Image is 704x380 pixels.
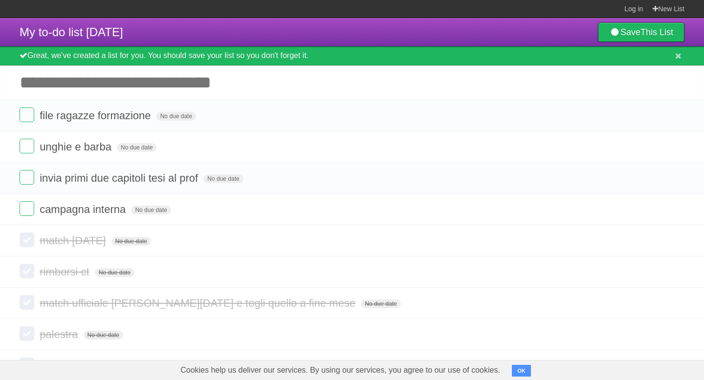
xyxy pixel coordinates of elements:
span: invia primi due capitoli tesi al prof [40,172,200,184]
label: Done [20,295,34,310]
label: Done [20,358,34,372]
label: Done [20,232,34,247]
label: Done [20,107,34,122]
span: match ufficiale [PERSON_NAME][DATE] e togli quello a fine mese [40,297,358,309]
span: unghie e barba [40,141,114,153]
span: No due date [84,331,123,339]
span: No due date [131,206,171,214]
span: No due date [117,143,156,152]
button: OK [512,365,531,377]
span: Fattura kess [40,359,101,372]
span: campagna interna [40,203,128,215]
label: Done [20,139,34,153]
span: file ragazze formazione [40,109,153,122]
label: Done [20,170,34,185]
label: Done [20,201,34,216]
span: No due date [203,174,243,183]
span: No due date [95,268,134,277]
label: Done [20,264,34,278]
label: Done [20,326,34,341]
span: Cookies help us deliver our services. By using our services, you agree to our use of cookies. [171,360,510,380]
span: No due date [361,299,400,308]
span: match [DATE] [40,234,108,247]
a: SaveThis List [598,22,684,42]
span: rimborsi ct [40,266,91,278]
span: No due date [156,112,196,121]
b: This List [640,27,673,37]
span: No due date [111,237,151,246]
span: palestra [40,328,80,340]
span: My to-do list [DATE] [20,25,123,39]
